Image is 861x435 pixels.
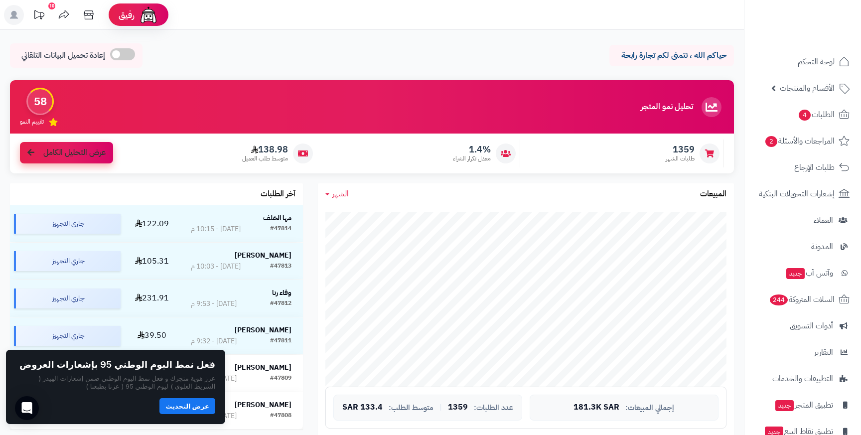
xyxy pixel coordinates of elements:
p: عزز هوية متجرك و فعل نمط اليوم الوطني ضمن إشعارات الهيدر ( الشريط العلوي ) ليوم الوطني 95 ( عزنا ... [16,374,215,391]
div: [DATE] - 10:03 م [191,262,241,272]
div: #47812 [270,299,291,309]
a: التطبيقات والخدمات [750,367,855,391]
strong: [PERSON_NAME] [235,400,291,410]
span: لوحة التحكم [798,55,835,69]
h2: فعل نمط اليوم الوطني 95 بإشعارات العروض [19,360,215,370]
span: 2 [765,136,777,147]
span: 181.3K SAR [574,403,619,412]
div: جاري التجهيز [14,214,121,234]
span: معدل تكرار الشراء [453,154,491,163]
span: رفيق [119,9,135,21]
div: #47814 [270,224,291,234]
span: 138.98 [242,144,288,155]
span: التقارير [814,345,833,359]
a: إشعارات التحويلات البنكية [750,182,855,206]
a: وآتس آبجديد [750,261,855,285]
div: جاري التجهيز [14,251,121,271]
span: إشعارات التحويلات البنكية [759,187,835,201]
a: العملاء [750,208,855,232]
span: وآتس آب [785,266,833,280]
img: ai-face.png [139,5,158,25]
span: | [439,404,442,411]
span: التطبيقات والخدمات [772,372,833,386]
p: حياكم الله ، نتمنى لكم تجارة رابحة [617,50,726,61]
span: جديد [786,268,805,279]
td: 231.91 [125,280,179,317]
span: إجمالي المبيعات: [625,404,674,412]
a: الشهر [325,188,349,200]
span: متوسط الطلب: [389,404,433,412]
strong: وفاء رنا [272,288,291,298]
img: logo-2.png [793,19,852,40]
span: تطبيق المتجر [774,398,833,412]
a: السلات المتروكة244 [750,288,855,311]
span: متوسط طلب العميل [242,154,288,163]
div: جاري التجهيز [14,326,121,346]
span: 4 [798,109,811,121]
a: التقارير [750,340,855,364]
a: عرض التحليل الكامل [20,142,113,163]
span: أدوات التسويق [790,319,833,333]
span: طلبات الشهر [666,154,695,163]
div: [DATE] - 9:53 م [191,299,237,309]
h3: المبيعات [700,190,726,199]
span: الطلبات [798,108,835,122]
span: جديد [775,400,794,411]
div: [DATE] - 10:15 م [191,224,241,234]
a: لوحة التحكم [750,50,855,74]
div: [DATE] - 9:32 م [191,336,237,346]
a: الطلبات4 [750,103,855,127]
span: إعادة تحميل البيانات التلقائي [21,50,105,61]
td: 105.31 [125,243,179,280]
td: 39.50 [125,317,179,354]
strong: مها الخلف [263,213,291,223]
a: تطبيق المتجرجديد [750,393,855,417]
div: #47808 [270,411,291,421]
span: المدونة [811,240,833,254]
a: تحديثات المنصة [26,5,51,27]
span: طلبات الإرجاع [794,160,835,174]
span: عدد الطلبات: [474,404,513,412]
strong: [PERSON_NAME] [235,250,291,261]
span: الشهر [332,188,349,200]
div: #47809 [270,374,291,384]
h3: آخر الطلبات [261,190,295,199]
span: السلات المتروكة [769,292,835,306]
div: #47811 [270,336,291,346]
span: تقييم النمو [20,118,44,126]
strong: [PERSON_NAME] [235,325,291,335]
a: طلبات الإرجاع [750,155,855,179]
span: 1.4% [453,144,491,155]
span: 1359 [448,403,468,412]
span: العملاء [814,213,833,227]
div: جاري التجهيز [14,289,121,308]
button: عرض التحديث [159,398,215,414]
span: عرض التحليل الكامل [43,147,106,158]
td: 122.09 [125,205,179,242]
h3: تحليل نمو المتجر [641,103,693,112]
span: 244 [769,294,788,305]
a: أدوات التسويق [750,314,855,338]
span: الأقسام والمنتجات [780,81,835,95]
strong: [PERSON_NAME] [235,362,291,373]
div: Open Intercom Messenger [15,396,39,420]
a: المدونة [750,235,855,259]
span: المراجعات والأسئلة [764,134,835,148]
a: المراجعات والأسئلة2 [750,129,855,153]
div: #47813 [270,262,291,272]
span: 133.4 SAR [342,403,383,412]
span: 1359 [666,144,695,155]
div: 10 [48,2,55,9]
